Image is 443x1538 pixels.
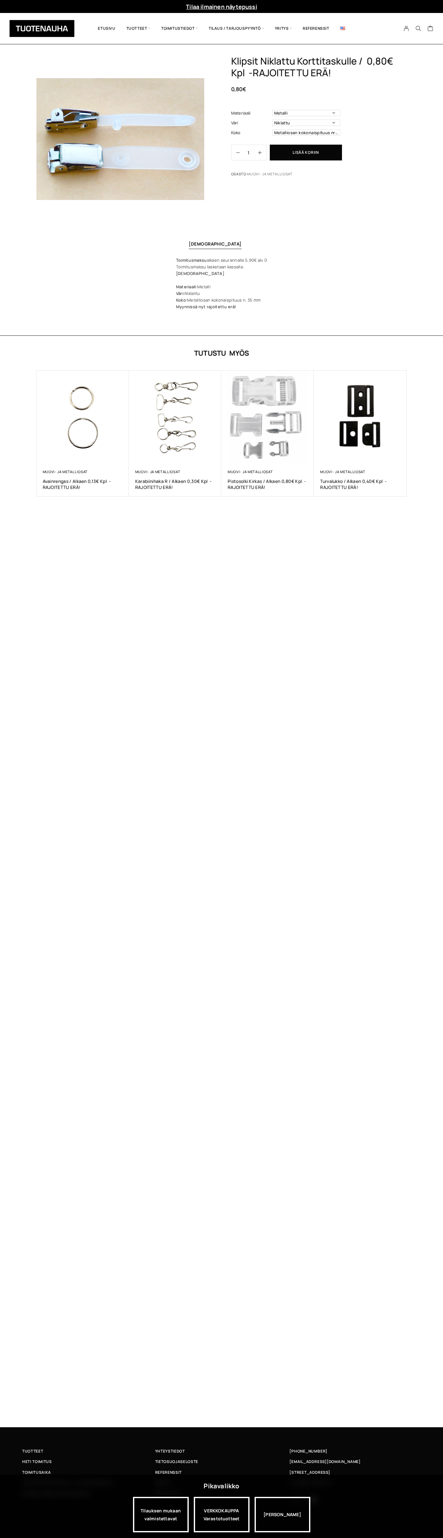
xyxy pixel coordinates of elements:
[176,297,187,303] b: Koko:
[186,3,257,10] a: Tilaa ilmainen näytepussi
[189,241,242,247] a: [DEMOGRAPHIC_DATA]
[243,85,246,93] span: €
[176,284,197,290] b: Materiaali:
[156,18,203,39] span: Toimitustiedot
[231,110,271,116] label: Materiaali
[240,145,258,160] input: Määrä
[135,469,180,474] a: Muovi- ja metalliosat
[203,18,269,39] span: Tilaus / Tarjouspyyntö
[121,18,156,39] span: Tuotteet
[36,55,204,223] img: Untitled17
[92,18,121,39] a: Etusivu
[194,1497,250,1532] div: VERKKOKAUPPA Varastotuotteet
[176,297,267,303] div: Metalliosan kokonaispituus n. 35 mm
[247,172,292,176] a: Muovi- ja metalliosat
[176,284,267,290] div: Metalli
[155,1469,182,1476] span: Referenssit
[43,469,88,474] a: Muovi- ja metalliosat
[22,1458,52,1465] span: Heti toimitus
[22,1448,155,1454] a: Tuotteet
[194,1497,250,1532] a: VERKKOKAUPPAVarastotuotteet
[289,1448,327,1454] a: [PHONE_NUMBER]
[135,478,215,490] a: Karabiinihaka R / alkaen 0,30€ kpl -RAJOITETTU ERÄ!
[9,20,74,37] img: Tuotenauha Oy
[270,145,342,160] button: Lisää koriin
[204,1480,239,1492] div: Pikavalikko
[155,1469,288,1476] a: Referenssit
[22,1458,155,1465] a: Heti toimitus
[176,257,207,263] b: Toimitusmaksu
[155,1448,185,1454] span: Yhteystiedot
[36,348,407,358] div: Tutustu myös
[340,27,345,30] img: English
[320,469,365,474] a: Muovi- ja metalliosat
[155,1458,288,1465] a: Tietosuojaseloste
[320,478,400,490] a: Turvalukko / alkaen 0,40€ kpl -RAJOITETTU ERÄ!
[297,18,335,39] a: Referenssit
[155,1458,198,1465] span: Tietosuojaseloste
[176,271,224,276] b: [DEMOGRAPHIC_DATA]
[231,120,271,126] label: Väri
[400,26,413,31] a: My Account
[269,18,297,39] span: Yritys
[43,478,123,490] a: Avainrengas / alkaen 0,13€ kpl -RAJOITETTU ERÄ!
[22,1469,155,1476] a: Toimitusaika
[176,291,185,296] b: Väri:
[231,172,314,180] span: Osasto:
[231,129,271,136] label: Koko
[412,26,424,31] button: Search
[176,264,267,270] div: Toimitusmaksu lasketaan kassalla.
[255,1497,310,1532] div: [PERSON_NAME]
[176,290,267,297] div: Niklattu
[231,55,407,79] h1: Klipsit Niklattu korttitaskulle / 0,80€ kpl -RAJOITETTU ERÄ!
[289,1469,330,1476] span: [STREET_ADDRESS]
[228,478,307,490] a: Pistosolki kirkas / alkaen 0,80€ kpl -RAJOITETTU ERÄ!
[22,1469,51,1476] span: Toimitusaika
[22,1448,43,1454] span: Tuotteet
[155,1448,288,1454] a: Yhteystiedot
[427,25,434,33] a: Cart
[228,469,273,474] a: Muovi- ja metalliosat
[289,1458,361,1465] a: [EMAIL_ADDRESS][DOMAIN_NAME]
[176,304,236,309] b: Myynnissä nyt rajoitettu erä!
[133,1497,189,1532] a: Tilauksen mukaan valmistettavat
[176,257,267,264] div: alkaen seurannalla 5,90€ alv 0
[231,85,246,93] bdi: 0,80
